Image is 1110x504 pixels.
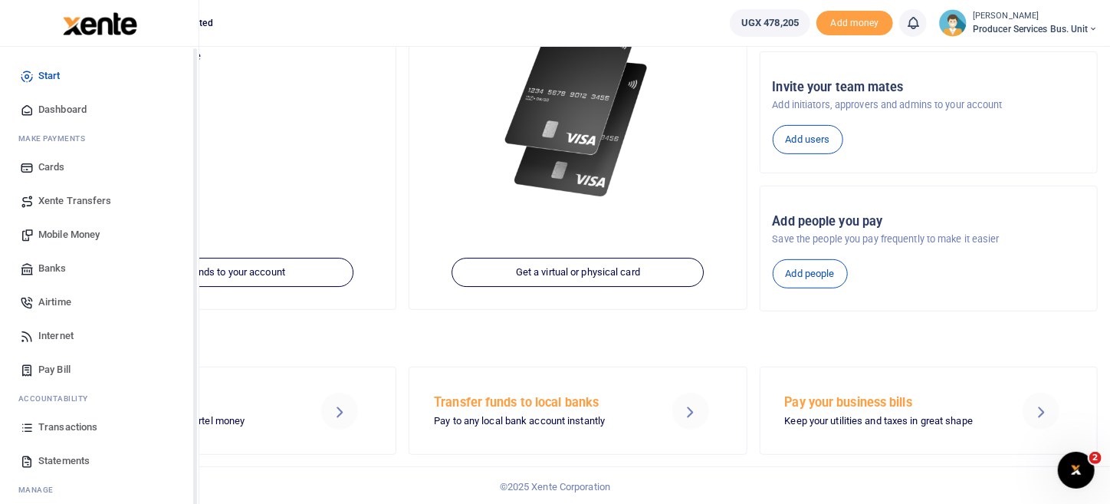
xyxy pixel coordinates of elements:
span: Airtime [38,295,71,310]
span: Statements [38,453,90,469]
span: Add money [816,11,893,36]
span: Pay Bill [38,362,71,377]
small: [PERSON_NAME] [973,10,1098,23]
img: xente-_physical_cards.png [500,8,656,209]
li: M [12,127,186,150]
a: Dashboard [12,93,186,127]
span: Start [38,68,61,84]
a: profile-user [PERSON_NAME] Producer Services Bus. Unit [939,9,1098,37]
a: Add money [816,16,893,28]
span: Mobile Money [38,227,100,242]
a: Xente Transfers [12,184,186,218]
a: UGX 478,205 [730,9,810,37]
a: Add users [773,125,843,154]
span: Xente Transfers [38,193,112,209]
span: Banks [38,261,67,276]
li: Toup your wallet [816,11,893,36]
p: Add initiators, approvers and admins to your account [773,97,1085,113]
img: profile-user [939,9,967,37]
a: logo-small logo-large logo-large [61,17,137,28]
h5: Invite your team mates [773,80,1085,95]
iframe: Intercom live chat [1058,452,1095,489]
a: Banks [12,252,186,285]
a: Mobile Money [12,218,186,252]
p: Your current account balance [71,49,383,64]
a: Add people [773,259,848,288]
a: Cards [12,150,186,184]
span: countability [30,393,88,404]
p: Keep your utilities and taxes in great shape [785,413,997,430]
span: Cards [38,160,65,175]
a: Add funds to your account [101,259,353,288]
li: Wallet ballance [724,9,816,37]
h5: UGX 478,205 [71,68,383,84]
li: M [12,478,186,502]
a: Send Mobile Money MTN mobile money and Airtel money [58,367,396,454]
a: Start [12,59,186,93]
p: Save the people you pay frequently to make it easier [773,232,1085,247]
li: Ac [12,387,186,410]
span: anage [26,484,54,496]
p: Pay to any local bank account instantly [434,413,646,430]
a: Internet [12,319,186,353]
h4: Make a transaction [58,330,1098,347]
span: UGX 478,205 [741,15,799,31]
img: logo-large [63,12,137,35]
h5: Add people you pay [773,214,1085,229]
span: Transactions [38,420,97,435]
span: Internet [38,328,74,344]
a: Transfer funds to local banks Pay to any local bank account instantly [409,367,747,454]
a: Transactions [12,410,186,444]
span: 2 [1089,452,1102,464]
a: Pay your business bills Keep your utilities and taxes in great shape [760,367,1098,454]
span: Dashboard [38,102,87,117]
h5: Pay your business bills [785,395,997,410]
span: Producer Services Bus. Unit [973,22,1098,36]
a: Pay Bill [12,353,186,387]
a: Airtime [12,285,186,319]
span: ake Payments [26,133,86,144]
a: Get a virtual or physical card [452,259,704,288]
h5: Transfer funds to local banks [434,395,646,410]
a: Statements [12,444,186,478]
